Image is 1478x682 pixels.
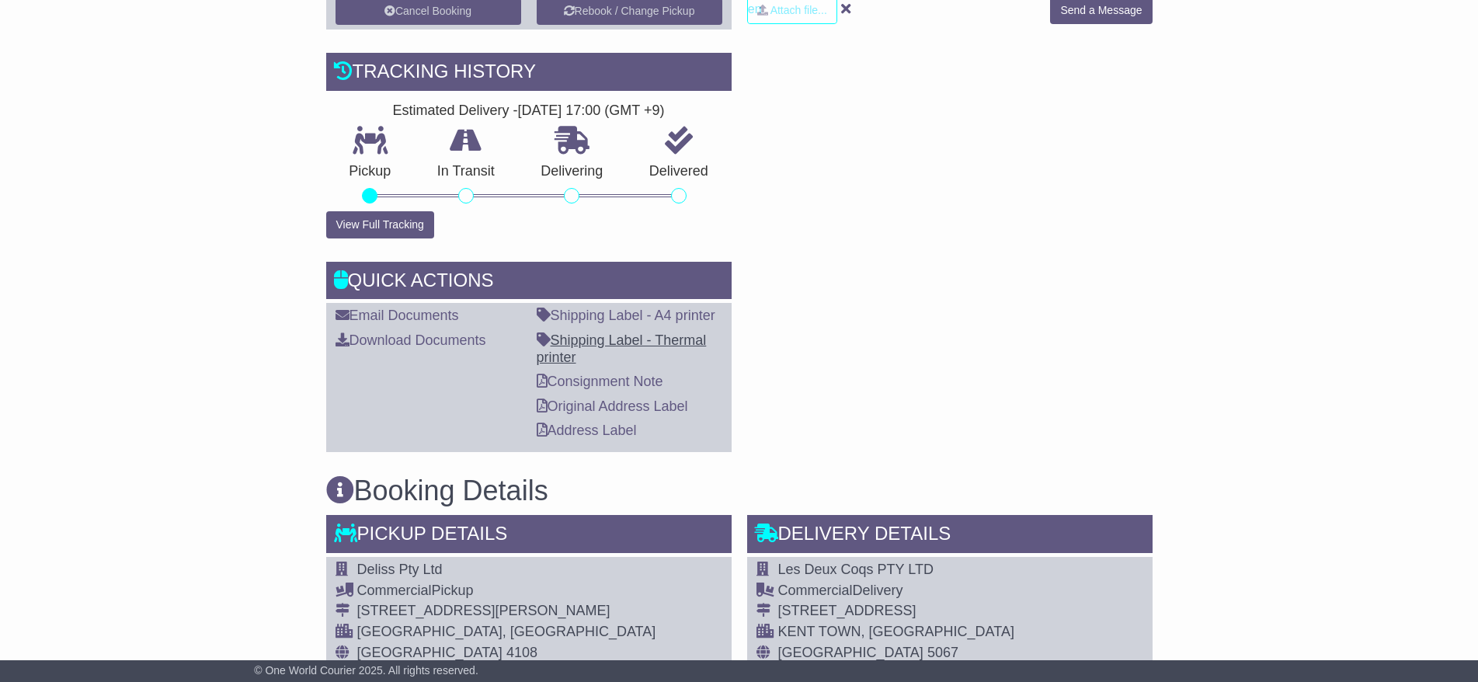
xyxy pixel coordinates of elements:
a: Consignment Note [537,374,663,389]
div: Delivery Details [747,515,1153,557]
span: Deliss Pty Ltd [357,562,443,577]
div: Estimated Delivery - [326,103,732,120]
div: Quick Actions [326,262,732,304]
div: KENT TOWN, [GEOGRAPHIC_DATA] [778,624,1143,641]
div: [GEOGRAPHIC_DATA], [GEOGRAPHIC_DATA] [357,624,656,641]
div: [DATE] 17:00 (GMT +9) [518,103,665,120]
a: Shipping Label - Thermal printer [537,332,707,365]
div: Pickup [357,583,656,600]
h3: Booking Details [326,475,1153,506]
a: Original Address Label [537,398,688,414]
a: Download Documents [336,332,486,348]
span: [GEOGRAPHIC_DATA] [778,645,923,660]
div: [STREET_ADDRESS][PERSON_NAME] [357,603,656,620]
span: 4108 [506,645,537,660]
div: Pickup Details [326,515,732,557]
span: Commercial [778,583,853,598]
div: Delivery [778,583,1143,600]
a: Address Label [537,423,637,438]
p: In Transit [414,163,518,180]
span: Commercial [357,583,432,598]
a: Email Documents [336,308,459,323]
button: View Full Tracking [326,211,434,238]
p: Pickup [326,163,415,180]
span: Les Deux Coqs PTY LTD [778,562,934,577]
div: Tracking history [326,53,732,95]
span: [GEOGRAPHIC_DATA] [357,645,503,660]
span: 5067 [927,645,958,660]
a: Shipping Label - A4 printer [537,308,715,323]
p: Delivered [626,163,732,180]
p: Delivering [518,163,627,180]
div: [STREET_ADDRESS] [778,603,1143,620]
span: © One World Courier 2025. All rights reserved. [254,664,478,677]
